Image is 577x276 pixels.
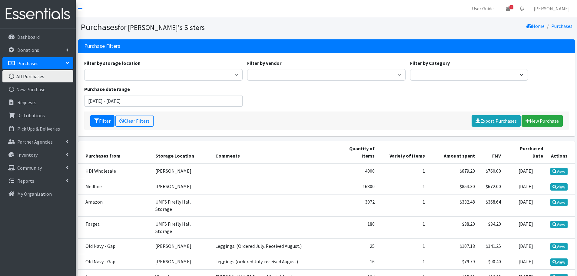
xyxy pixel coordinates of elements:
td: Leggings (ordered July. received August) [212,254,332,269]
td: 1 [378,238,428,254]
a: Community [2,162,73,174]
td: $79.79 [429,254,479,269]
a: My Organization [2,188,73,200]
a: View [550,243,568,250]
a: Partner Agencies [2,136,73,148]
p: Pick Ups & Deliveries [17,126,60,132]
img: HumanEssentials [2,4,73,24]
td: [DATE] [505,194,546,216]
td: [PERSON_NAME] [152,254,212,269]
td: Target [78,216,152,238]
td: $38.20 [429,216,479,238]
td: [DATE] [505,254,546,269]
label: Filter by storage location [84,59,141,67]
td: 3072 [332,194,379,216]
a: 2 [501,2,515,15]
p: Purchases [17,60,38,66]
td: $368.64 [479,194,505,216]
button: Filter [90,115,114,127]
p: Reports [17,178,34,184]
th: Purchased Date [505,141,546,163]
td: $853.30 [429,179,479,194]
td: [DATE] [505,238,546,254]
a: Reports [2,175,73,187]
td: 16800 [332,179,379,194]
td: 25 [332,238,379,254]
td: $760.00 [479,163,505,179]
td: [PERSON_NAME] [152,163,212,179]
a: Distributions [2,109,73,121]
td: $672.00 [479,179,505,194]
td: 1 [378,179,428,194]
a: View [550,199,568,206]
td: Old Navy - Gap [78,238,152,254]
p: My Organization [17,191,52,197]
input: January 1, 2011 - December 31, 2011 [84,95,243,107]
td: 4000 [332,163,379,179]
td: $90.40 [479,254,505,269]
small: for [PERSON_NAME]'s Sisters [118,23,205,32]
a: [PERSON_NAME] [529,2,575,15]
a: Inventory [2,149,73,161]
th: Purchases from [78,141,152,163]
td: Amazon [78,194,152,216]
p: Inventory [17,152,38,158]
td: $34.20 [479,216,505,238]
h1: Purchases [81,22,324,32]
label: Filter by vendor [247,59,281,67]
a: Purchases [551,23,572,29]
td: [DATE] [505,216,546,238]
a: Dashboard [2,31,73,43]
td: $107.13 [429,238,479,254]
td: UMFS Firefly Hall Storage [152,216,212,238]
td: 1 [378,194,428,216]
p: Distributions [17,112,45,118]
a: New Purchase [522,115,563,127]
td: 1 [378,163,428,179]
a: Donations [2,44,73,56]
a: Requests [2,96,73,108]
span: 2 [509,5,513,9]
td: [PERSON_NAME] [152,179,212,194]
td: Medline [78,179,152,194]
td: $679.20 [429,163,479,179]
a: User Guide [467,2,499,15]
label: Filter by Category [410,59,450,67]
a: Pick Ups & Deliveries [2,123,73,135]
p: Community [17,165,42,171]
th: Amount spent [429,141,479,163]
td: $332.48 [429,194,479,216]
th: Variety of Items [378,141,428,163]
a: All Purchases [2,70,73,82]
a: Purchases [2,57,73,69]
a: Home [526,23,545,29]
td: HDI Wholesale [78,163,152,179]
td: Old Navy - Gap [78,254,152,269]
a: New Purchase [2,83,73,95]
td: Leggings. (Ordered July. Received August.) [212,238,332,254]
td: 1 [378,254,428,269]
a: Export Purchases [472,115,521,127]
th: FMV [479,141,505,163]
td: [PERSON_NAME] [152,238,212,254]
a: View [550,221,568,228]
th: Quantity of Items [332,141,379,163]
a: View [550,183,568,191]
p: Donations [17,47,39,53]
a: Clear Filters [115,115,154,127]
label: Purchase date range [84,85,130,93]
p: Requests [17,99,36,105]
h3: Purchase Filters [84,43,120,49]
th: Storage Location [152,141,212,163]
a: View [550,258,568,266]
td: [DATE] [505,163,546,179]
th: Comments [212,141,332,163]
p: Partner Agencies [17,139,53,145]
a: View [550,168,568,175]
td: 1 [378,216,428,238]
td: UMFS Firefly Hall Storage [152,194,212,216]
td: $141.25 [479,238,505,254]
p: Dashboard [17,34,40,40]
td: [DATE] [505,179,546,194]
th: Actions [547,141,575,163]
